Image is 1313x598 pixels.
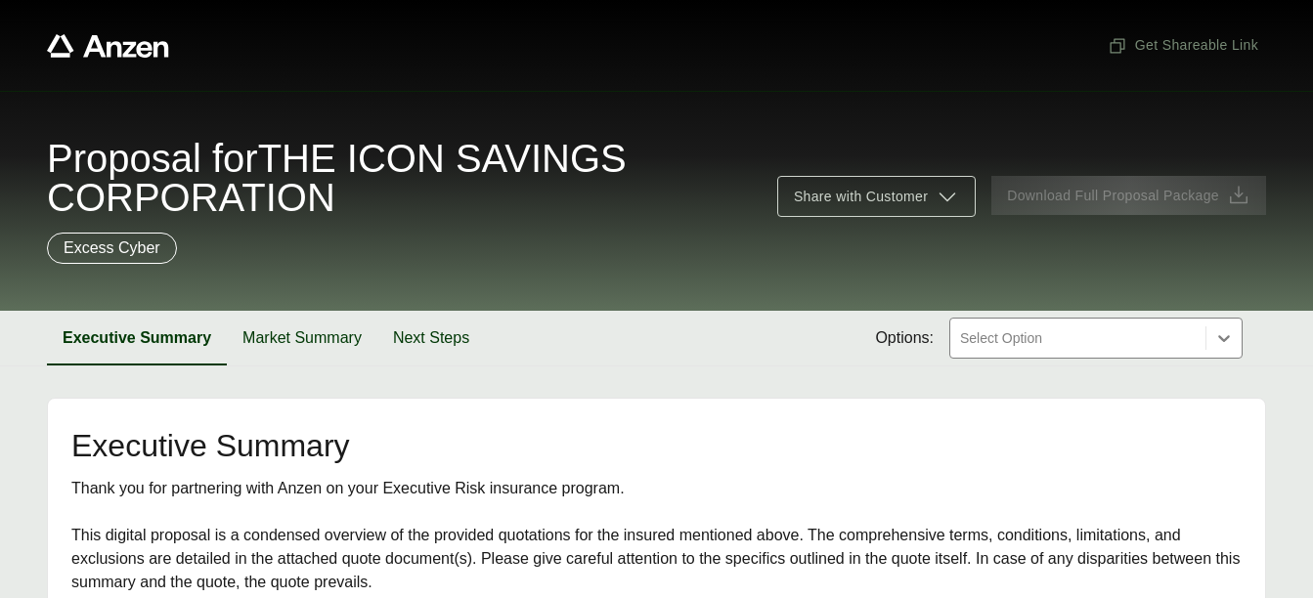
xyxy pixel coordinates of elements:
span: Get Shareable Link [1108,35,1258,56]
span: Share with Customer [794,187,928,207]
button: Executive Summary [47,311,227,365]
button: Share with Customer [777,176,976,217]
p: Excess Cyber [64,236,160,260]
button: Next Steps [377,311,485,365]
span: Proposal for THE ICON SAVINGS CORPORATION [47,139,754,217]
a: Anzen website [47,34,169,58]
div: Thank you for partnering with Anzen on your Executive Risk insurance program. This digital propos... [71,477,1242,594]
span: Options: [875,326,934,350]
h2: Executive Summary [71,430,1242,461]
button: Market Summary [227,311,377,365]
span: Download Full Proposal Package [1007,186,1219,206]
button: Get Shareable Link [1100,27,1266,64]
